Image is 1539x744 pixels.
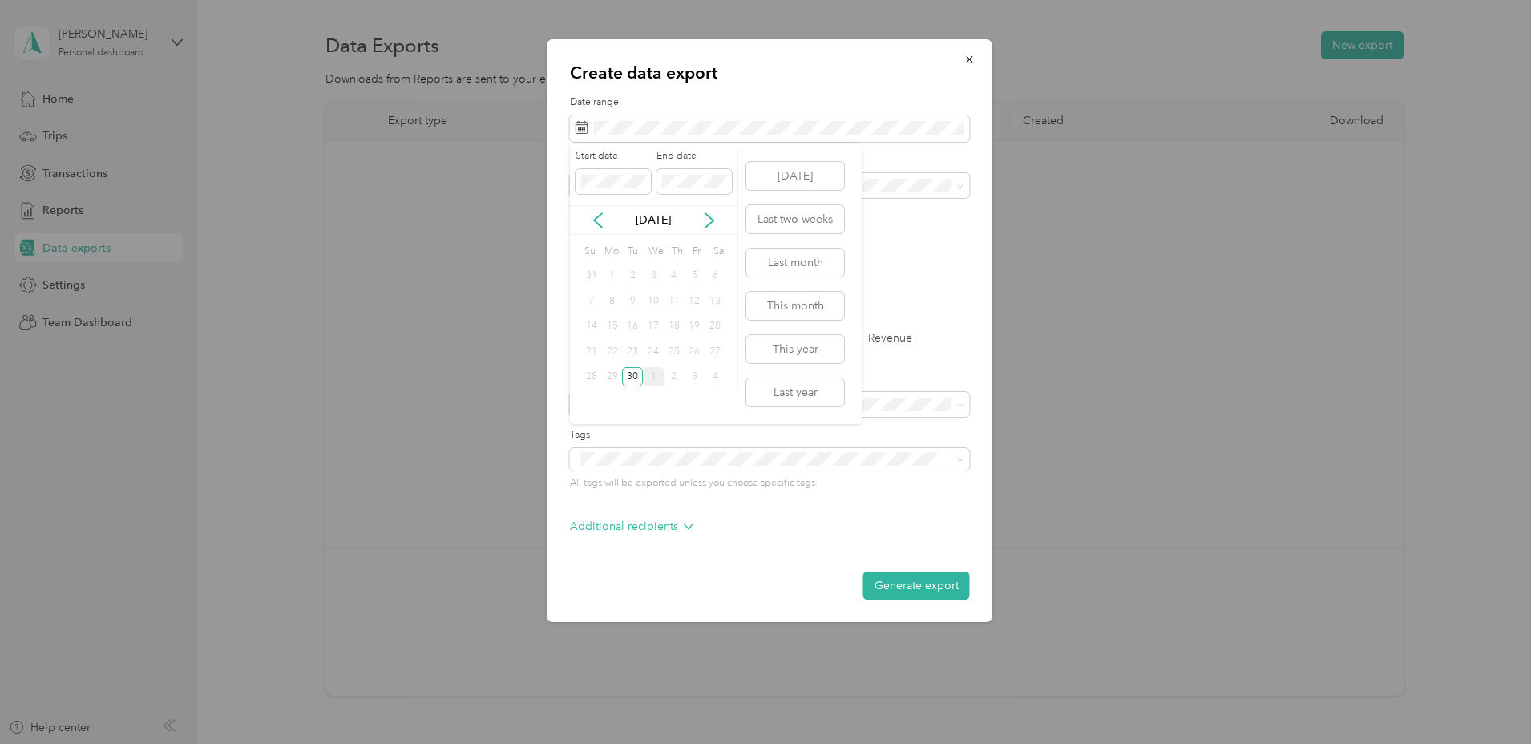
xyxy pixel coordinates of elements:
[656,149,732,164] label: End date
[570,95,970,110] label: Date range
[863,572,970,600] button: Generate export
[643,317,664,337] div: 17
[624,241,640,263] div: Tu
[746,335,844,363] button: This year
[669,241,685,263] div: Th
[685,266,705,286] div: 5
[664,342,685,362] div: 25
[746,205,844,233] button: Last two weeks
[576,149,651,164] label: Start date
[664,317,685,337] div: 18
[685,317,705,337] div: 19
[664,266,685,286] div: 4
[602,241,620,263] div: Mo
[710,241,725,263] div: Sa
[581,291,602,311] div: 7
[851,333,912,344] label: Revenue
[705,266,725,286] div: 6
[643,367,664,387] div: 1
[570,518,694,535] p: Additional recipients
[685,342,705,362] div: 26
[581,266,602,286] div: 31
[643,291,664,311] div: 10
[581,241,596,263] div: Su
[602,367,623,387] div: 29
[602,266,623,286] div: 1
[570,476,970,491] p: All tags will be exported unless you choose specific tags.
[643,266,664,286] div: 3
[581,317,602,337] div: 14
[581,342,602,362] div: 21
[746,162,844,190] button: [DATE]
[746,378,844,406] button: Last year
[570,62,970,84] p: Create data export
[645,241,664,263] div: We
[622,317,643,337] div: 16
[746,249,844,277] button: Last month
[685,291,705,311] div: 12
[602,291,623,311] div: 8
[622,367,643,387] div: 30
[705,317,725,337] div: 20
[664,367,685,387] div: 2
[581,367,602,387] div: 28
[705,367,725,387] div: 4
[746,292,844,320] button: This month
[622,291,643,311] div: 9
[602,342,623,362] div: 22
[705,342,725,362] div: 27
[689,241,705,263] div: Fr
[622,342,643,362] div: 23
[643,342,664,362] div: 24
[705,291,725,311] div: 13
[620,212,687,228] p: [DATE]
[685,367,705,387] div: 3
[602,317,623,337] div: 15
[1449,654,1539,744] iframe: Everlance-gr Chat Button Frame
[664,291,685,311] div: 11
[570,428,970,443] label: Tags
[622,266,643,286] div: 2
